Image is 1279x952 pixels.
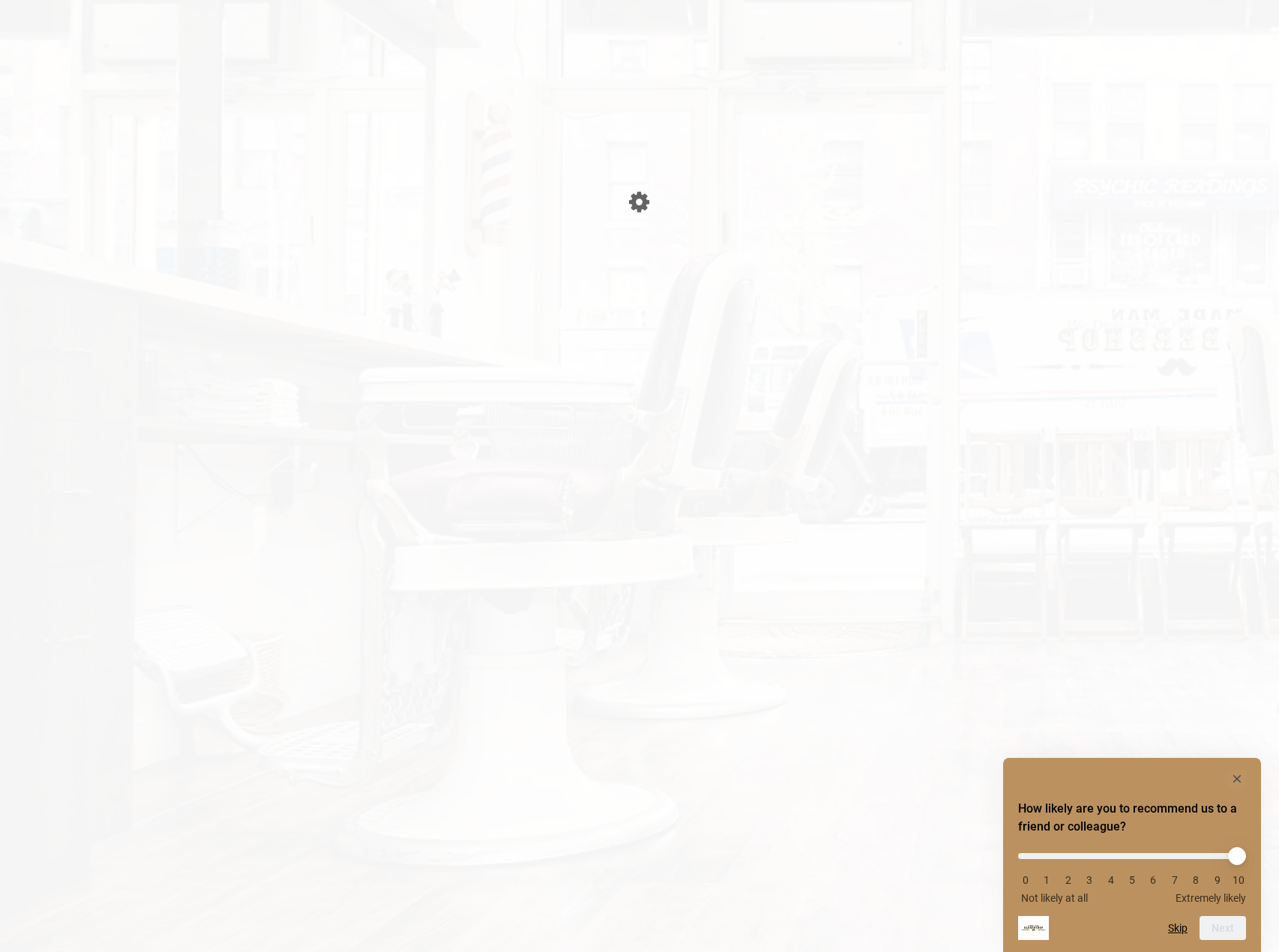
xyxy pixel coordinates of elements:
[1188,874,1203,886] li: 8
[1018,874,1033,886] li: 0
[1167,874,1182,886] li: 7
[1200,916,1246,940] button: Next question
[1082,874,1097,886] li: 3
[1210,874,1225,886] li: 9
[1018,842,1246,904] div: How likely are you to recommend us to a friend or colleague? Select an option from 0 to 10, with ...
[1018,770,1246,940] div: How likely are you to recommend us to a friend or colleague? Select an option from 0 to 10, with ...
[1125,874,1140,886] li: 5
[1061,874,1076,886] li: 2
[1176,892,1246,904] span: Extremely likely
[1021,892,1088,904] span: Not likely at all
[1104,874,1119,886] li: 4
[1168,922,1188,934] button: Skip
[1146,874,1161,886] li: 6
[1228,770,1246,788] button: Hide survey
[1018,800,1246,836] h2: How likely are you to recommend us to a friend or colleague? Select an option from 0 to 10, with ...
[1039,874,1054,886] li: 1
[1231,874,1246,886] li: 10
